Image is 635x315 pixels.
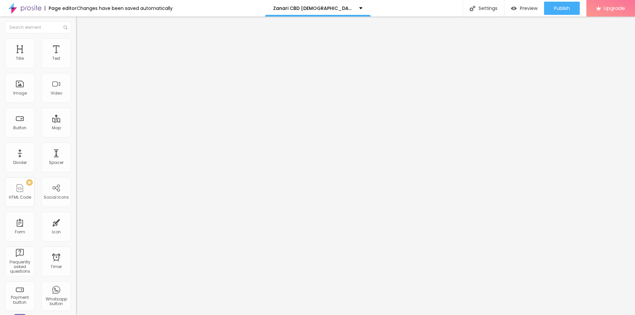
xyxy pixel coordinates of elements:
img: Icone [470,6,475,11]
img: view-1.svg [511,6,517,11]
div: HTML Code [9,195,31,200]
div: Social Icons [44,195,69,200]
div: Divider [13,160,27,165]
div: Timer [51,264,62,269]
div: Spacer [49,160,63,165]
div: Image [13,91,27,96]
button: Preview [504,2,544,15]
div: Title [16,56,24,61]
div: Map [52,126,61,130]
div: Text [52,56,60,61]
div: Icon [52,230,61,234]
div: Changes have been saved automatically [77,6,173,11]
div: Page editor [45,6,77,11]
div: Frequently asked questions [7,260,33,274]
div: Video [51,91,62,96]
span: Preview [520,6,537,11]
div: Payment button [7,295,33,305]
span: Upgrade [604,5,625,11]
iframe: Editor [76,17,635,315]
div: Button [13,126,26,130]
div: Whatsapp button [43,297,69,306]
div: Form [15,230,25,234]
span: Publish [554,6,570,11]
input: Search element [5,21,71,33]
img: Icone [63,25,67,29]
button: Publish [544,2,580,15]
p: Zanari CBD [DEMOGRAPHIC_DATA][MEDICAL_DATA] Gummies [273,6,354,11]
